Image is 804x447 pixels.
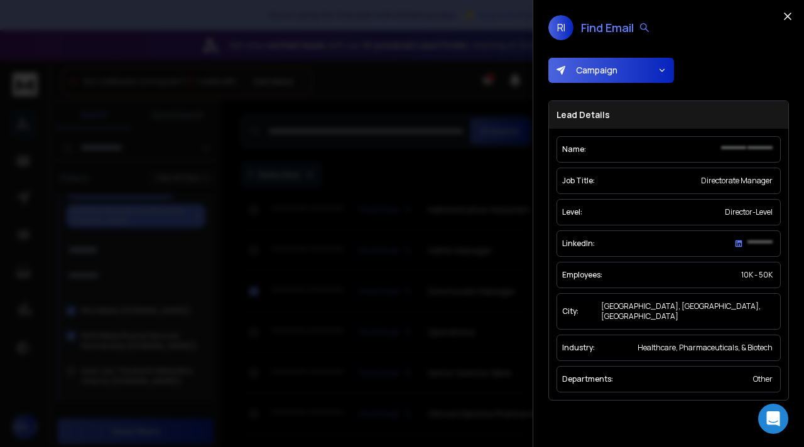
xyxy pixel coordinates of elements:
[698,173,775,188] div: Directorate Manager
[722,205,775,220] div: Director-Level
[739,267,775,283] div: 10K - 50K
[751,372,775,387] div: Other
[562,207,582,217] p: Level:
[581,19,650,36] div: Find Email
[562,343,595,353] p: Industry:
[562,144,586,154] p: Name:
[599,299,775,324] div: [GEOGRAPHIC_DATA], [GEOGRAPHIC_DATA], [GEOGRAPHIC_DATA]
[562,239,595,249] p: LinkedIn:
[758,404,788,434] div: Open Intercom Messenger
[635,340,775,355] div: Healthcare, Pharmaceuticals, & Biotech
[562,374,613,384] p: Departments:
[562,176,595,186] p: Job Title:
[549,101,788,129] h3: Lead Details
[548,15,573,40] span: RI
[571,64,617,77] span: Campaign
[562,306,579,316] p: City:
[562,270,602,280] p: Employees:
